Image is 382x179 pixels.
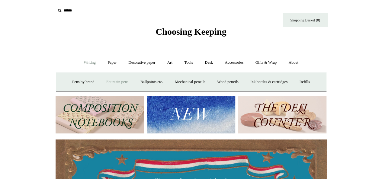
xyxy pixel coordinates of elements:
a: Pens by brand [67,74,100,90]
a: Refills [294,74,315,90]
a: Shopping Basket (0) [283,13,328,27]
a: Ink bottles & cartridges [245,74,293,90]
a: Choosing Keeping [156,31,226,36]
a: Tools [179,55,198,71]
img: New.jpg__PID:f73bdf93-380a-4a35-bcfe-7823039498e1 [147,96,235,134]
img: 202302 Composition ledgers.jpg__PID:69722ee6-fa44-49dd-a067-31375e5d54ec [56,96,144,134]
a: Mechanical pencils [169,74,211,90]
span: Choosing Keeping [156,27,226,37]
img: The Deli Counter [238,96,326,134]
a: Art [162,55,178,71]
a: Decorative paper [123,55,161,71]
a: Desk [199,55,218,71]
a: About [283,55,304,71]
a: Gifts & Wrap [250,55,282,71]
a: Wood pencils [212,74,244,90]
a: Ballpoints etc. [135,74,169,90]
a: Accessories [219,55,249,71]
a: Writing [78,55,101,71]
a: Paper [102,55,122,71]
a: Fountain pens [101,74,134,90]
